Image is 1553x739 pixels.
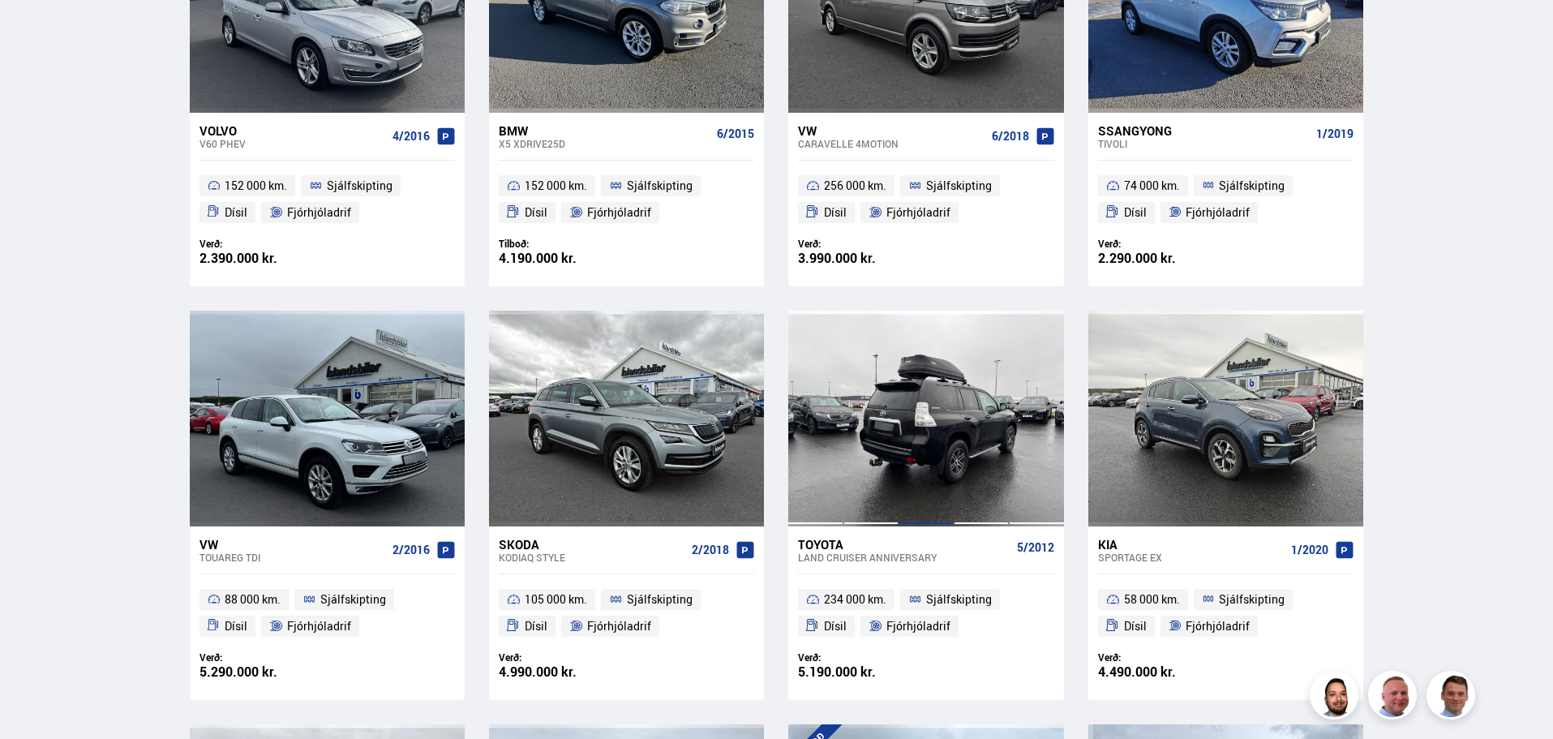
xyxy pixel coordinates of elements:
span: Dísil [1124,203,1147,222]
div: 4.190.000 kr. [499,251,627,265]
div: Kodiaq STYLE [499,552,685,563]
a: BMW X5 XDRIVE25D 6/2015 152 000 km. Sjálfskipting Dísil Fjórhjóladrif Tilboð: 4.190.000 kr. [489,113,764,286]
img: siFngHWaQ9KaOqBr.png [1371,673,1419,722]
div: Kia [1098,537,1285,552]
div: Touareg TDI [199,552,386,563]
span: 152 000 km. [225,176,287,195]
span: 2/2016 [393,544,430,556]
a: Toyota Land Cruiser ANNIVERSARY 5/2012 234 000 km. Sjálfskipting Dísil Fjórhjóladrif Verð: 5.190.... [788,526,1063,700]
div: Ssangyong [1098,123,1310,138]
a: Ssangyong Tivoli 1/2019 74 000 km. Sjálfskipting Dísil Fjórhjóladrif Verð: 2.290.000 kr. [1088,113,1363,286]
div: Toyota [798,537,1010,552]
img: nhp88E3Fdnt1Opn2.png [1312,673,1361,722]
span: Sjálfskipting [627,176,693,195]
a: Volvo V60 PHEV 4/2016 152 000 km. Sjálfskipting Dísil Fjórhjóladrif Verð: 2.390.000 kr. [190,113,465,286]
span: Fjórhjóladrif [1186,617,1250,636]
span: Fjórhjóladrif [587,617,651,636]
span: Dísil [225,617,247,636]
div: 5.190.000 kr. [798,665,926,679]
div: Verð: [798,238,926,250]
span: Sjálfskipting [327,176,393,195]
span: Sjálfskipting [627,590,693,609]
div: X5 XDRIVE25D [499,138,710,149]
button: Open LiveChat chat widget [13,6,62,55]
div: Caravelle 4MOTION [798,138,985,149]
div: 4.990.000 kr. [499,665,627,679]
span: 152 000 km. [525,176,587,195]
span: 5/2012 [1017,541,1054,554]
span: 4/2016 [393,130,430,143]
span: 6/2018 [992,130,1029,143]
span: 1/2019 [1316,127,1354,140]
img: FbJEzSuNWCJXmdc-.webp [1429,673,1478,722]
a: Skoda Kodiaq STYLE 2/2018 105 000 km. Sjálfskipting Dísil Fjórhjóladrif Verð: 4.990.000 kr. [489,526,764,700]
div: VW [199,537,386,552]
div: Sportage EX [1098,552,1285,563]
div: 4.490.000 kr. [1098,665,1226,679]
div: Verð: [199,651,328,664]
span: 1/2020 [1291,544,1328,556]
span: Sjálfskipting [926,176,992,195]
span: Dísil [525,617,547,636]
span: Dísil [525,203,547,222]
div: Tivoli [1098,138,1310,149]
span: Fjórhjóladrif [587,203,651,222]
div: 5.290.000 kr. [199,665,328,679]
span: Dísil [1124,617,1147,636]
span: Fjórhjóladrif [886,203,950,222]
div: V60 PHEV [199,138,386,149]
span: 2/2018 [692,544,729,556]
span: Sjálfskipting [1219,176,1285,195]
span: Fjórhjóladrif [287,617,351,636]
span: Sjálfskipting [1219,590,1285,609]
a: Kia Sportage EX 1/2020 58 000 km. Sjálfskipting Dísil Fjórhjóladrif Verð: 4.490.000 kr. [1088,526,1363,700]
span: Sjálfskipting [926,590,992,609]
span: Dísil [824,617,847,636]
div: 2.390.000 kr. [199,251,328,265]
div: 2.290.000 kr. [1098,251,1226,265]
div: Volvo [199,123,386,138]
div: VW [798,123,985,138]
span: 234 000 km. [824,590,886,609]
span: 105 000 km. [525,590,587,609]
div: Verð: [1098,238,1226,250]
span: 58 000 km. [1124,590,1180,609]
div: Tilboð: [499,238,627,250]
span: Sjálfskipting [320,590,386,609]
a: VW Caravelle 4MOTION 6/2018 256 000 km. Sjálfskipting Dísil Fjórhjóladrif Verð: 3.990.000 kr. [788,113,1063,286]
div: BMW [499,123,710,138]
span: 88 000 km. [225,590,281,609]
div: Verð: [798,651,926,664]
span: Dísil [824,203,847,222]
span: Fjórhjóladrif [1186,203,1250,222]
span: Fjórhjóladrif [886,617,950,636]
span: Dísil [225,203,247,222]
div: Verð: [1098,651,1226,664]
div: 3.990.000 kr. [798,251,926,265]
span: 256 000 km. [824,176,886,195]
div: Land Cruiser ANNIVERSARY [798,552,1010,563]
span: Fjórhjóladrif [287,203,351,222]
span: 74 000 km. [1124,176,1180,195]
a: VW Touareg TDI 2/2016 88 000 km. Sjálfskipting Dísil Fjórhjóladrif Verð: 5.290.000 kr. [190,526,465,700]
span: 6/2015 [717,127,754,140]
div: Verð: [499,651,627,664]
div: Verð: [199,238,328,250]
div: Skoda [499,537,685,552]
